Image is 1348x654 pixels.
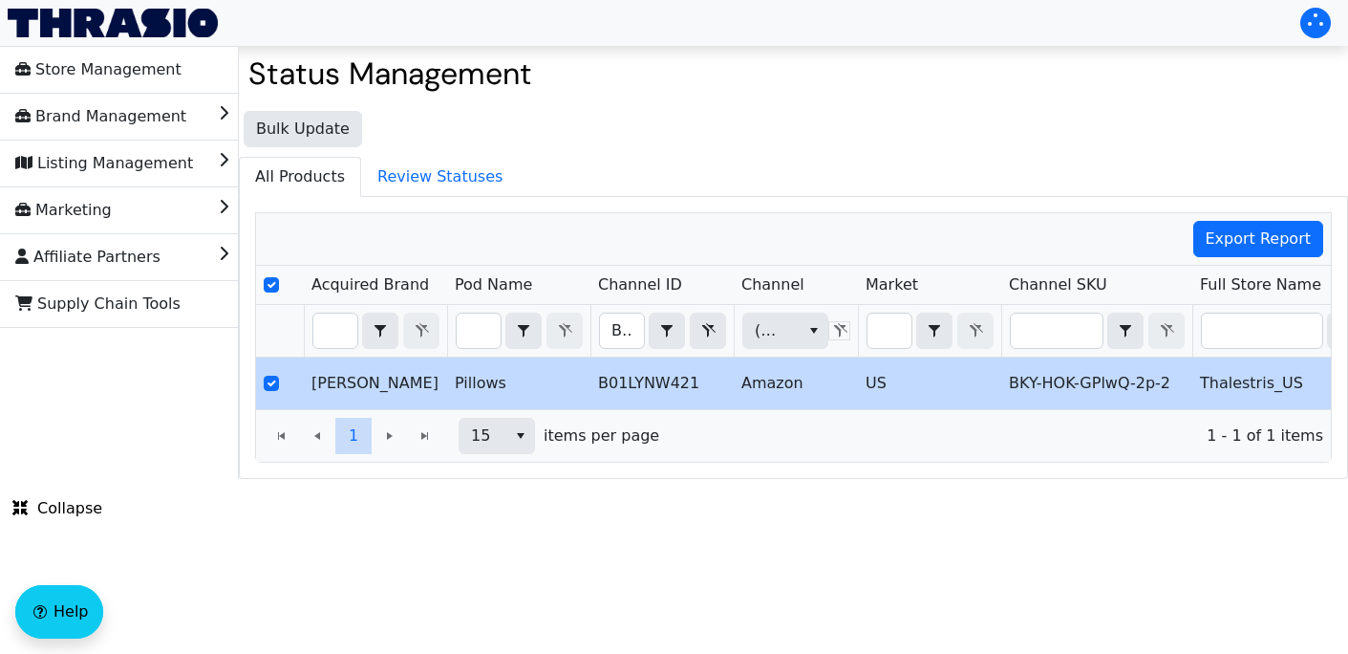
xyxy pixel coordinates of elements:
[1011,314,1102,348] input: Filter
[866,273,918,296] span: Market
[741,273,804,296] span: Channel
[447,305,590,358] th: Filter
[256,118,350,141] span: Bulk Update
[53,600,88,623] span: Help
[858,358,1001,409] td: US
[244,111,362,147] button: Bulk Update
[858,305,1001,358] th: Filter
[8,9,218,37] img: Thrasio Logo
[734,305,858,358] th: Filter
[362,158,518,196] span: Review Statuses
[240,158,360,196] span: All Products
[590,305,734,358] th: Filter
[15,585,103,639] button: Help floatingactionbutton
[311,273,429,296] span: Acquired Brand
[15,148,193,179] span: Listing Management
[447,358,590,409] td: Pillows
[471,425,495,447] span: 15
[363,314,397,348] button: select
[590,358,734,409] td: B01LYNW421
[1206,228,1312,251] span: Export Report
[1107,313,1144,349] span: Choose Operator
[649,313,685,349] span: Choose Operator
[459,418,535,454] span: Page size
[800,314,827,348] button: select
[916,313,952,349] span: Choose Operator
[1193,221,1324,257] button: Export Report
[917,314,952,348] button: select
[1001,305,1192,358] th: Filter
[600,314,644,348] input: Filter
[1200,273,1321,296] span: Full Store Name
[304,305,447,358] th: Filter
[335,418,372,454] button: Page 1
[264,376,279,391] input: Select Row
[1001,358,1192,409] td: BKY-HOK-GPlwQ-2p-2
[1202,314,1322,348] input: Filter
[650,314,684,348] button: select
[674,425,1323,447] span: 1 - 1 of 1 items
[505,313,542,349] span: Choose Operator
[362,313,398,349] span: Choose Operator
[457,314,501,348] input: Filter
[248,55,1338,92] h2: Status Management
[755,319,784,342] span: (All)
[734,358,858,409] td: Amazon
[15,54,182,85] span: Store Management
[349,425,358,447] span: 1
[15,289,181,319] span: Supply Chain Tools
[506,314,541,348] button: select
[264,277,279,293] input: Select Row
[15,101,186,132] span: Brand Management
[867,314,911,348] input: Filter
[506,419,534,453] button: select
[544,425,659,447] span: items per page
[690,313,726,349] button: Clear
[12,497,102,520] span: Collapse
[15,195,112,226] span: Marketing
[1009,273,1107,296] span: Channel SKU
[1108,314,1143,348] button: select
[455,273,532,296] span: Pod Name
[304,358,447,409] td: [PERSON_NAME]
[256,409,1331,462] div: Page 1 of 1
[313,314,357,348] input: Filter
[15,242,160,272] span: Affiliate Partners
[598,273,682,296] span: Channel ID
